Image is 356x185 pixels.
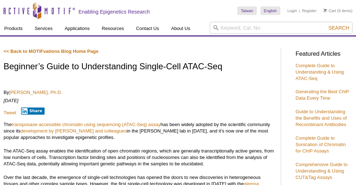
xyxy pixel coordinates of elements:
[210,22,352,34] input: Keyword, Cat. No.
[295,109,347,127] a: Guide to Understanding the Benefits and Uses of Recombinant Antibodies
[288,8,297,13] a: Login
[4,121,274,141] p: The has been widely adopted by the scientific community since its in the [PERSON_NAME] lab in [DA...
[132,22,163,35] a: Contact Us
[295,51,352,57] h3: Featured Articles
[302,8,316,13] a: Register
[295,89,349,101] a: Generating the Best ChIP Data Every Time
[4,62,274,72] h1: Beginner’s Guide to Understanding Single-Cell ATAC-Seq
[30,22,57,35] a: Services
[9,90,62,95] a: [PERSON_NAME], Ph.D.
[295,135,346,154] a: Complete Guide to Sonication of Chromatin for ChIP Assays
[21,107,45,115] button: Share
[299,6,300,15] li: |
[237,6,256,15] a: Taiwan
[295,162,347,180] a: Comprehensive Guide to Understanding & Using CUT&Tag Assays
[4,110,16,115] a: Tweet
[78,9,150,15] h2: Enabling Epigenetics Research
[260,6,280,15] a: English
[167,22,194,35] a: About Us
[21,128,127,134] a: development by [PERSON_NAME] and colleagues
[12,122,161,127] a: transposase-accessible chromatin using sequencing (ATAC-Seq) assay
[329,25,349,31] span: Search
[4,148,274,167] p: The ATAC-Seq assay enables the identification of open chromatin regions, which are generally tran...
[97,22,128,35] a: Resources
[295,63,344,81] a: Complete Guide to Understanding & Using ATAC-Seq
[4,98,19,103] em: [DATE]
[324,9,327,12] img: Your Cart
[60,22,94,35] a: Applications
[4,89,274,96] p: By
[326,25,351,31] button: Search
[324,6,352,15] li: (0 items)
[324,8,336,13] a: Cart
[4,49,98,54] a: << Back to MOTIFvations Blog Home Page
